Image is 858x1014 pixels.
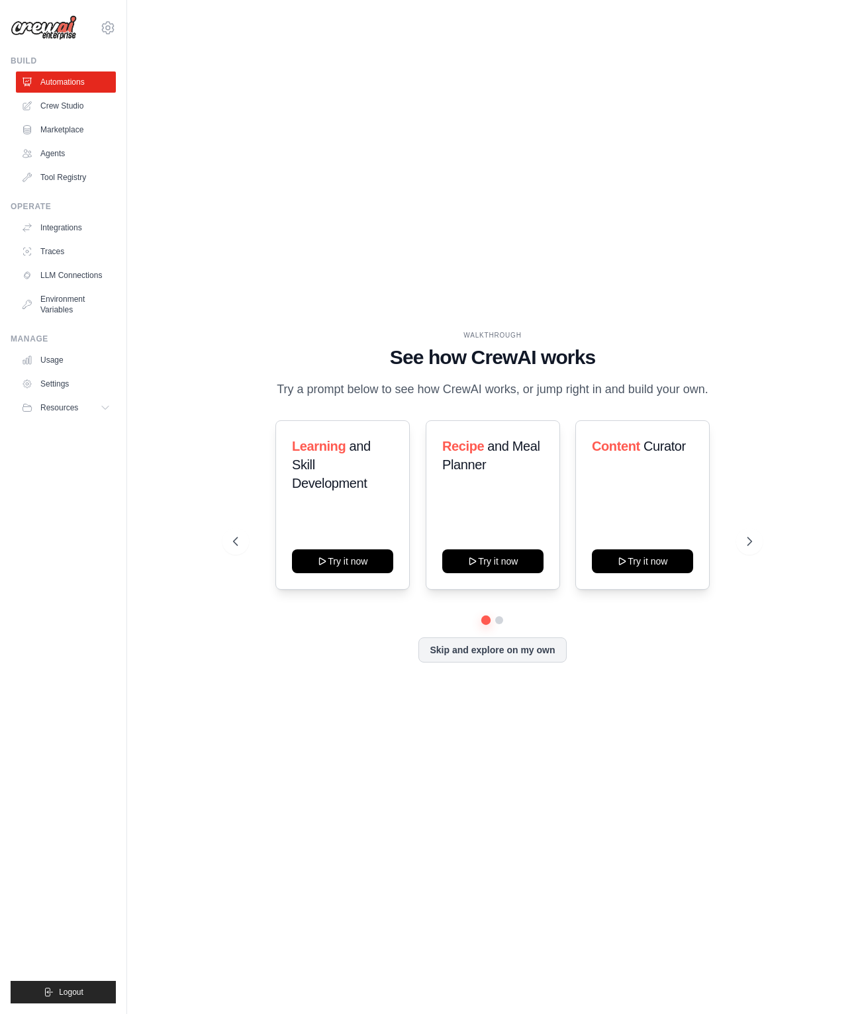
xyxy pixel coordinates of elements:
a: Traces [16,241,116,262]
button: Try it now [292,549,393,573]
a: Integrations [16,217,116,238]
span: Learning [292,439,346,453]
a: LLM Connections [16,265,116,286]
span: Curator [643,439,686,453]
button: Skip and explore on my own [418,637,566,663]
a: Marketplace [16,119,116,140]
div: Build [11,56,116,66]
div: Operate [11,201,116,212]
a: Crew Studio [16,95,116,116]
a: Usage [16,349,116,371]
a: Tool Registry [16,167,116,188]
span: and Skill Development [292,439,371,490]
div: WALKTHROUGH [233,330,752,340]
a: Settings [16,373,116,394]
button: Try it now [442,549,544,573]
span: Logout [59,987,83,997]
span: and Meal Planner [442,439,540,472]
a: Agents [16,143,116,164]
img: Logo [11,15,77,40]
a: Environment Variables [16,289,116,320]
h1: See how CrewAI works [233,346,752,369]
div: Manage [11,334,116,344]
a: Automations [16,71,116,93]
button: Logout [11,981,116,1003]
button: Try it now [592,549,693,573]
span: Recipe [442,439,484,453]
p: Try a prompt below to see how CrewAI works, or jump right in and build your own. [270,380,715,399]
button: Resources [16,397,116,418]
span: Content [592,439,640,453]
span: Resources [40,402,78,413]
